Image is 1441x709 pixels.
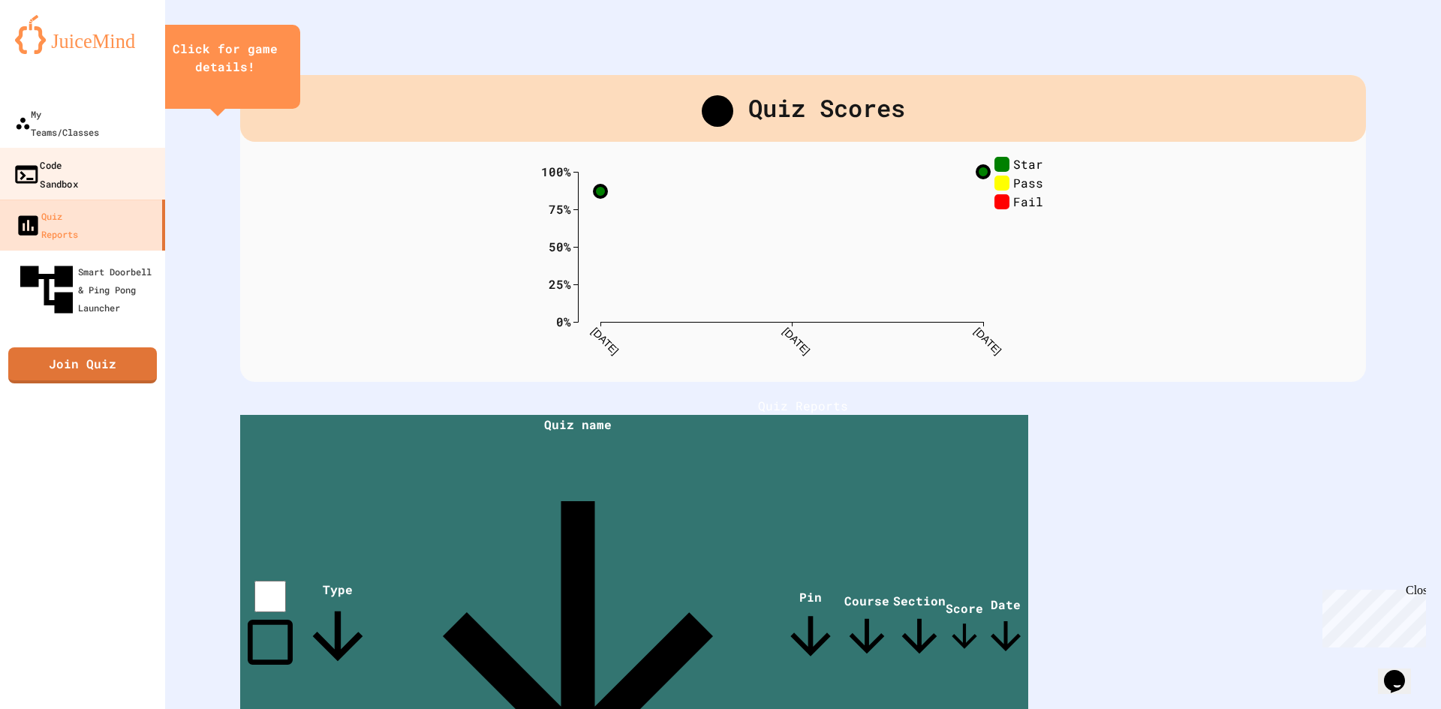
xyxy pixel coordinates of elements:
[300,581,375,674] span: Type
[1013,193,1043,209] text: Fail
[541,163,571,179] text: 100%
[8,347,157,383] a: Join Quiz
[1013,174,1043,190] text: Pass
[1013,155,1043,171] text: Star
[240,397,1366,415] h1: Quiz Reports
[972,325,1003,356] text: [DATE]
[15,105,99,141] div: My Teams/Classes
[13,155,78,192] div: Code Sandbox
[946,600,983,655] span: Score
[983,596,1028,659] span: Date
[6,6,104,95] div: Chat with us now!Close
[549,238,571,254] text: 50%
[1316,584,1426,647] iframe: chat widget
[781,589,841,666] span: Pin
[893,593,946,662] span: Section
[841,593,893,662] span: Course
[15,207,78,243] div: Quiz Reports
[549,200,571,216] text: 75%
[589,325,621,356] text: [DATE]
[15,15,150,54] img: logo-orange.svg
[165,40,285,76] div: Click for game details!
[556,313,571,329] text: 0%
[549,275,571,291] text: 25%
[240,75,1366,142] div: Quiz Scores
[781,325,812,356] text: [DATE]
[15,258,159,321] div: Smart Doorbell & Ping Pong Launcher
[254,581,286,612] input: select all desserts
[1378,649,1426,694] iframe: chat widget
